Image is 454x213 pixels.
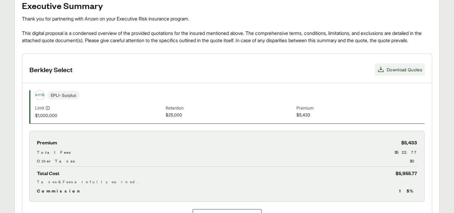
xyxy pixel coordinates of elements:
h2: Executive Summary [22,1,432,10]
span: $5,433 [401,138,417,147]
span: Premium [37,138,57,147]
div: Thank you for partnering with Anzen on your Executive Risk insurance program. This digital propos... [22,15,432,44]
button: Download Quotes [375,63,425,76]
h3: Berkley Select [29,65,73,74]
span: Premium [296,105,425,112]
span: Other Taxes [37,158,75,164]
div: Taxes & Fees are fully earned. [37,178,417,185]
span: Total Fees [37,149,71,155]
span: Commission [37,187,83,194]
span: Limit [35,105,44,111]
span: EPLI - Surplus [47,91,80,100]
span: $25,000 [166,112,294,119]
span: $5,955.77 [395,169,417,177]
span: Download Quotes [387,66,422,73]
span: $1,000,000 [35,112,163,119]
span: $0 [410,158,417,164]
span: $522.77 [395,149,417,155]
span: 15 % [399,187,417,194]
img: Berkley Select [35,91,44,100]
span: Retention [166,105,294,112]
span: Total Cost [37,169,59,177]
span: $5,433 [296,112,425,119]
